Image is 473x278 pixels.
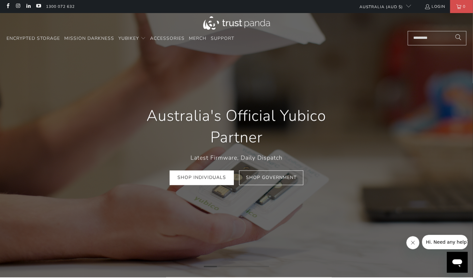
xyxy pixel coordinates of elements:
[15,4,21,9] a: Trust Panda Australia on Instagram
[64,31,114,46] a: Mission Darkness
[256,266,269,267] li: Page dot 5
[406,236,420,249] iframe: Close message
[447,252,468,273] iframe: Button to launch messaging window
[118,31,146,46] summary: YubiKey
[25,4,31,9] a: Trust Panda Australia on LinkedIn
[150,31,185,46] a: Accessories
[7,35,60,41] span: Encrypted Storage
[64,35,114,41] span: Mission Darkness
[7,31,60,46] a: Encrypted Storage
[424,3,445,10] a: Login
[230,266,243,267] li: Page dot 3
[36,4,41,9] a: Trust Panda Australia on YouTube
[422,235,468,249] iframe: Message from company
[170,171,234,185] a: Shop Individuals
[150,35,185,41] span: Accessories
[129,105,344,148] h1: Australia's Official Yubico Partner
[189,31,206,46] a: Merch
[408,31,466,45] input: Search...
[129,153,344,162] p: Latest Firmware, Daily Dispatch
[118,35,139,41] span: YubiKey
[217,266,230,267] li: Page dot 2
[5,4,10,9] a: Trust Panda Australia on Facebook
[189,35,206,41] span: Merch
[204,266,217,267] li: Page dot 1
[243,266,256,267] li: Page dot 4
[7,31,234,46] nav: Translation missing: en.navigation.header.main_nav
[211,31,234,46] a: Support
[211,35,234,41] span: Support
[450,31,466,45] button: Search
[203,16,270,30] img: Trust Panda Australia
[46,3,75,10] a: 1300 072 632
[4,5,47,10] span: Hi. Need any help?
[239,171,303,185] a: Shop Government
